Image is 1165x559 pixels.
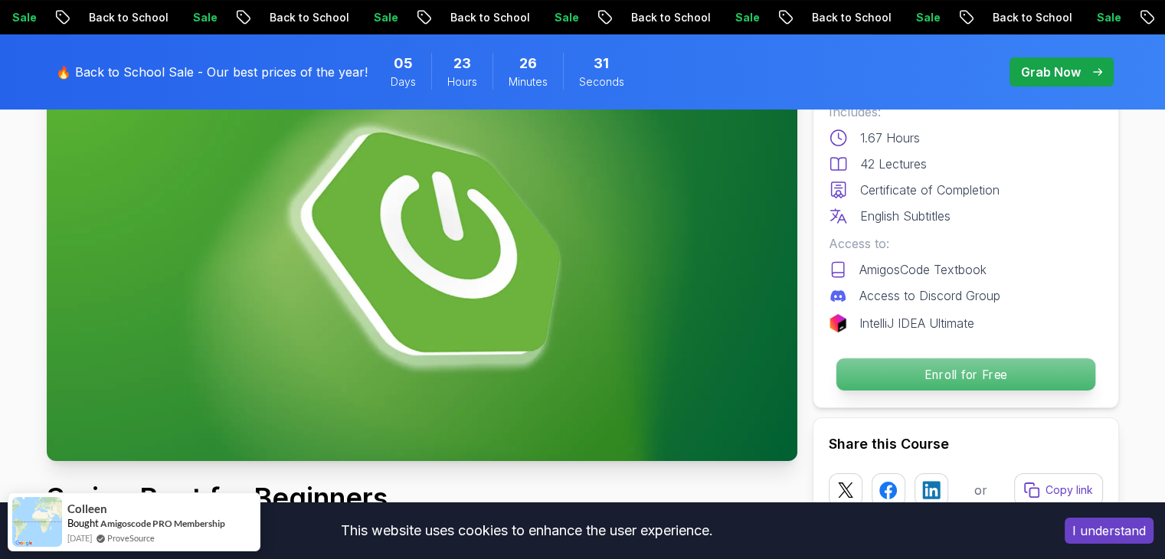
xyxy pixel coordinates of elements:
[860,129,920,147] p: 1.67 Hours
[180,10,229,25] p: Sale
[860,155,927,173] p: 42 Lectures
[67,531,92,544] span: [DATE]
[859,314,974,332] p: IntelliJ IDEA Ultimate
[11,514,1042,548] div: This website uses cookies to enhance the user experience.
[509,74,548,90] span: Minutes
[47,482,599,513] h1: Spring Boot for Beginners
[67,517,99,529] span: Bought
[12,497,62,547] img: provesource social proof notification image
[829,433,1103,455] h2: Share this Course
[1046,482,1093,498] p: Copy link
[859,286,1000,305] p: Access to Discord Group
[829,314,847,332] img: jetbrains logo
[829,103,1103,121] p: Includes:
[579,74,624,90] span: Seconds
[100,518,225,529] a: Amigoscode PRO Membership
[257,10,361,25] p: Back to School
[1014,473,1103,507] button: Copy link
[394,53,413,74] span: 5 Days
[594,53,609,74] span: 31 Seconds
[722,10,771,25] p: Sale
[76,10,180,25] p: Back to School
[618,10,722,25] p: Back to School
[361,10,410,25] p: Sale
[67,502,107,515] span: Colleen
[1065,518,1154,544] button: Accept cookies
[799,10,903,25] p: Back to School
[542,10,591,25] p: Sale
[903,10,952,25] p: Sale
[437,10,542,25] p: Back to School
[859,260,987,279] p: AmigosCode Textbook
[453,53,471,74] span: 23 Hours
[519,53,537,74] span: 26 Minutes
[836,358,1095,391] p: Enroll for Free
[835,358,1095,391] button: Enroll for Free
[391,74,416,90] span: Days
[860,181,1000,199] p: Certificate of Completion
[107,531,155,544] a: ProveSource
[974,481,987,499] p: or
[447,74,477,90] span: Hours
[860,207,951,225] p: English Subtitles
[47,39,797,461] img: spring-boot-for-beginners_thumbnail
[56,63,368,81] p: 🔥 Back to School Sale - Our best prices of the year!
[829,234,1103,253] p: Access to:
[1021,63,1081,81] p: Grab Now
[980,10,1084,25] p: Back to School
[1084,10,1133,25] p: Sale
